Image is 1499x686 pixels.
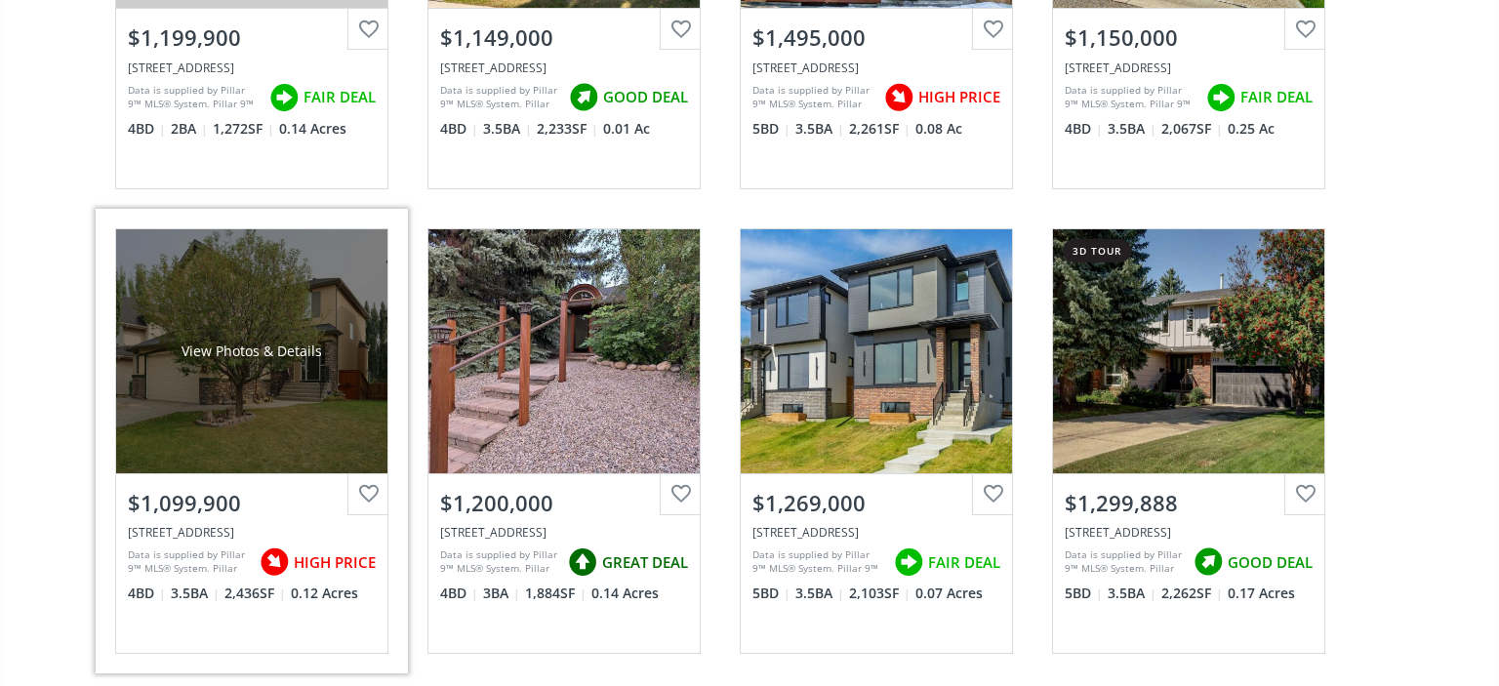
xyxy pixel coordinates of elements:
[128,60,376,76] div: 1571 Windsor Street NW, Calgary, AB T2N 3X5
[483,119,532,139] span: 3.5 BA
[1033,209,1345,673] a: 3d tour$1,299,888[STREET_ADDRESS]Data is supplied by Pillar 9™ MLS® System. Pillar 9™ is the owne...
[408,209,720,673] a: $1,200,000[STREET_ADDRESS]Data is supplied by Pillar 9™ MLS® System. Pillar 9™ is the owner of th...
[171,584,220,603] span: 3.5 BA
[224,584,286,603] span: 2,436 SF
[264,78,304,117] img: rating icon
[128,83,260,112] div: Data is supplied by Pillar 9™ MLS® System. Pillar 9™ is the owner of the copyright in its MLS® Sy...
[96,209,408,673] a: View Photos & Details$1,099,900[STREET_ADDRESS]Data is supplied by Pillar 9™ MLS® System. Pillar ...
[752,119,790,139] span: 5 BD
[1065,83,1196,112] div: Data is supplied by Pillar 9™ MLS® System. Pillar 9™ is the owner of the copyright in its MLS® Sy...
[752,83,874,112] div: Data is supplied by Pillar 9™ MLS® System. Pillar 9™ is the owner of the copyright in its MLS® Sy...
[1065,584,1103,603] span: 5 BD
[752,584,790,603] span: 5 BD
[1240,87,1313,107] span: FAIR DEAL
[182,342,322,361] div: View Photos & Details
[1065,60,1313,76] div: 11 Sienna Ridge Bay SW, Calgary, AB T3H 3T2
[849,584,911,603] span: 2,103 SF
[279,119,346,139] span: 0.14 Acres
[918,87,1000,107] span: HIGH PRICE
[440,83,559,112] div: Data is supplied by Pillar 9™ MLS® System. Pillar 9™ is the owner of the copyright in its MLS® Sy...
[1065,547,1184,577] div: Data is supplied by Pillar 9™ MLS® System. Pillar 9™ is the owner of the copyright in its MLS® Sy...
[915,584,983,603] span: 0.07 Acres
[849,119,911,139] span: 2,261 SF
[1228,552,1313,573] span: GOOD DEAL
[1065,524,1313,541] div: 512 129 Avenue SE, Calgary, AB T2J 4B1
[795,119,844,139] span: 3.5 BA
[291,584,358,603] span: 0.12 Acres
[440,22,688,53] div: $1,149,000
[1065,119,1103,139] span: 4 BD
[591,584,659,603] span: 0.14 Acres
[128,22,376,53] div: $1,199,900
[563,543,602,582] img: rating icon
[752,488,1000,518] div: $1,269,000
[128,488,376,518] div: $1,099,900
[1201,78,1240,117] img: rating icon
[1161,119,1223,139] span: 2,067 SF
[483,584,520,603] span: 3 BA
[928,552,1000,573] span: FAIR DEAL
[602,552,688,573] span: GREAT DEAL
[128,524,376,541] div: 55 Tuscany Estates Drive NW, Calgary, AB T3L 2Z7
[440,60,688,76] div: 201 Wascana Crescent SE, Calgary, AB T2J 1H3
[525,584,587,603] span: 1,884 SF
[213,119,274,139] span: 1,272 SF
[440,119,478,139] span: 4 BD
[294,552,376,573] span: HIGH PRICE
[752,547,884,577] div: Data is supplied by Pillar 9™ MLS® System. Pillar 9™ is the owner of the copyright in its MLS® Sy...
[537,119,598,139] span: 2,233 SF
[1108,119,1156,139] span: 3.5 BA
[603,119,650,139] span: 0.01 Ac
[879,78,918,117] img: rating icon
[440,524,688,541] div: 633 23 Avenue NE, Calgary, AB T2E 1W5
[1161,584,1223,603] span: 2,262 SF
[915,119,962,139] span: 0.08 Ac
[1065,488,1313,518] div: $1,299,888
[1228,584,1295,603] span: 0.17 Acres
[1228,119,1275,139] span: 0.25 Ac
[603,87,688,107] span: GOOD DEAL
[752,22,1000,53] div: $1,495,000
[1065,22,1313,53] div: $1,150,000
[1189,543,1228,582] img: rating icon
[720,209,1033,673] a: $1,269,000[STREET_ADDRESS]Data is supplied by Pillar 9™ MLS® System. Pillar 9™ is the owner of th...
[752,60,1000,76] div: 2107 Victoria Crescent NW, Calgary, AB T2M 4E3
[304,87,376,107] span: FAIR DEAL
[128,584,166,603] span: 4 BD
[795,584,844,603] span: 3.5 BA
[440,547,558,577] div: Data is supplied by Pillar 9™ MLS® System. Pillar 9™ is the owner of the copyright in its MLS® Sy...
[128,547,250,577] div: Data is supplied by Pillar 9™ MLS® System. Pillar 9™ is the owner of the copyright in its MLS® Sy...
[889,543,928,582] img: rating icon
[128,119,166,139] span: 4 BD
[564,78,603,117] img: rating icon
[440,488,688,518] div: $1,200,000
[752,524,1000,541] div: 42 Collingwood Place NW, Calgary, AB T2L 0P9
[440,584,478,603] span: 4 BD
[171,119,208,139] span: 2 BA
[255,543,294,582] img: rating icon
[1108,584,1156,603] span: 3.5 BA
